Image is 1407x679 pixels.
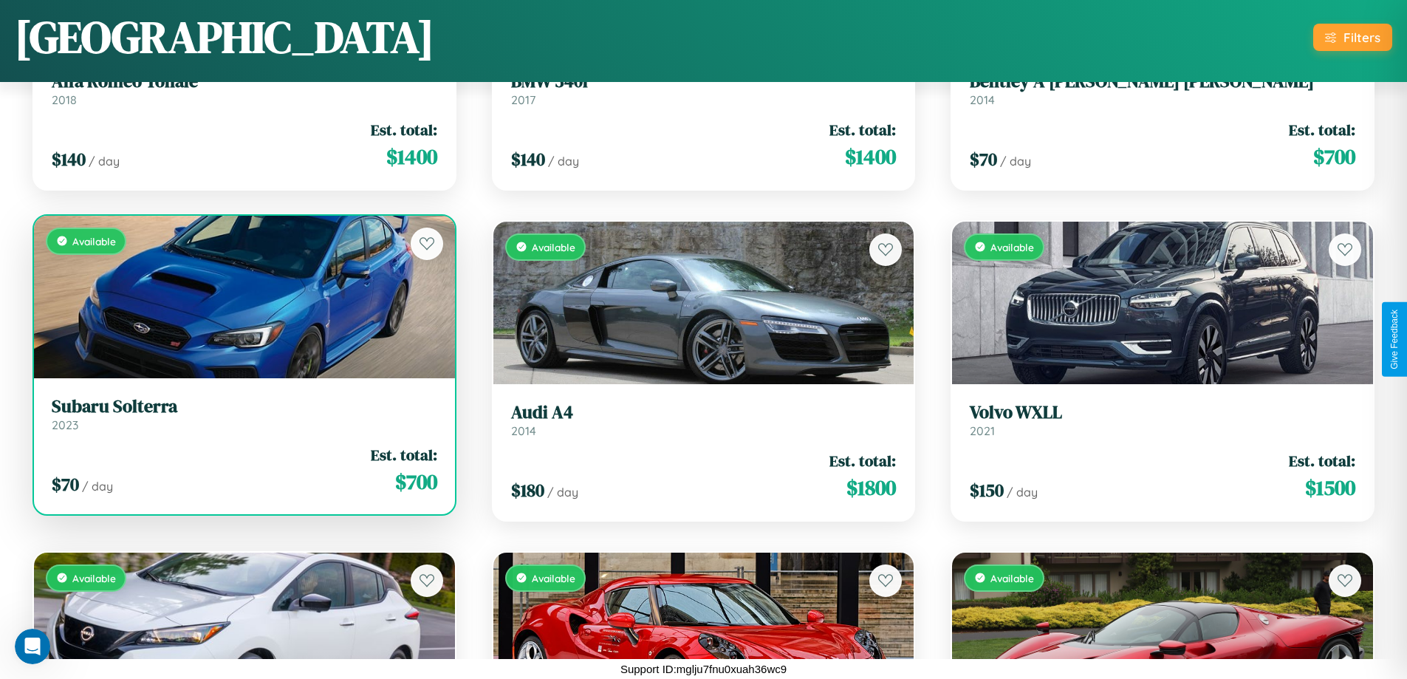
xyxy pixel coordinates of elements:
[846,473,896,502] span: $ 1800
[970,92,995,107] span: 2014
[72,572,116,584] span: Available
[52,147,86,171] span: $ 140
[1289,119,1355,140] span: Est. total:
[52,396,437,417] h3: Subaru Solterra
[52,71,437,107] a: Alfa Romeo Tonale2018
[52,396,437,432] a: Subaru Solterra2023
[620,659,787,679] p: Support ID: mglju7fnu0xuah36wc9
[845,142,896,171] span: $ 1400
[371,444,437,465] span: Est. total:
[970,71,1355,107] a: Bentley A [PERSON_NAME] [PERSON_NAME]2014
[371,119,437,140] span: Est. total:
[1389,310,1400,369] div: Give Feedback
[970,402,1355,438] a: Volvo WXLL2021
[970,423,995,438] span: 2021
[1313,24,1392,51] button: Filters
[511,71,897,107] a: BMW 340i2017
[970,478,1004,502] span: $ 150
[52,417,78,432] span: 2023
[52,71,437,92] h3: Alfa Romeo Tonale
[970,402,1355,423] h3: Volvo WXLL
[1289,450,1355,471] span: Est. total:
[1343,30,1380,45] div: Filters
[970,71,1355,92] h3: Bentley A [PERSON_NAME] [PERSON_NAME]
[829,119,896,140] span: Est. total:
[386,142,437,171] span: $ 1400
[829,450,896,471] span: Est. total:
[511,147,545,171] span: $ 140
[52,472,79,497] span: $ 70
[1000,154,1031,168] span: / day
[1313,142,1355,171] span: $ 700
[990,572,1034,584] span: Available
[511,92,535,107] span: 2017
[1305,473,1355,502] span: $ 1500
[532,241,575,253] span: Available
[970,147,997,171] span: $ 70
[89,154,120,168] span: / day
[82,479,113,494] span: / day
[548,154,579,168] span: / day
[511,402,897,438] a: Audi A42014
[1007,485,1038,499] span: / day
[15,7,434,67] h1: [GEOGRAPHIC_DATA]
[990,241,1034,253] span: Available
[52,92,77,107] span: 2018
[395,467,437,497] span: $ 700
[72,235,116,248] span: Available
[547,485,578,499] span: / day
[511,478,544,502] span: $ 180
[511,402,897,423] h3: Audi A4
[511,71,897,92] h3: BMW 340i
[532,572,575,584] span: Available
[15,629,50,664] iframe: Intercom live chat
[511,423,536,438] span: 2014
